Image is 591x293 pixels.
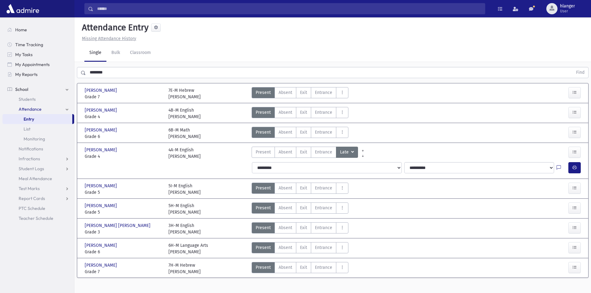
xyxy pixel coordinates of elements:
[336,147,358,158] button: Late
[2,114,72,124] a: Entry
[168,127,201,140] div: 6B-M Math [PERSON_NAME]
[279,109,292,116] span: Absent
[85,113,162,120] span: Grade 4
[315,244,332,251] span: Entrance
[252,222,348,235] div: AttTypes
[2,144,74,154] a: Notifications
[2,60,74,69] a: My Appointments
[168,147,201,160] div: 4A-M English [PERSON_NAME]
[315,205,332,211] span: Entrance
[256,224,271,231] span: Present
[168,222,201,235] div: 3H-M English [PERSON_NAME]
[300,129,307,135] span: Exit
[2,174,74,184] a: Meal Attendance
[168,262,201,275] div: 7H-M Hebrew [PERSON_NAME]
[15,87,28,92] span: School
[93,3,485,14] input: Search
[24,126,30,132] span: List
[256,149,271,155] span: Present
[300,109,307,116] span: Exit
[85,127,118,133] span: [PERSON_NAME]
[300,149,307,155] span: Exit
[15,72,38,77] span: My Reports
[85,87,118,94] span: [PERSON_NAME]
[2,184,74,193] a: Test Marks
[300,244,307,251] span: Exit
[2,84,74,94] a: School
[572,67,588,78] button: Find
[24,136,45,142] span: Monitoring
[315,185,332,191] span: Entrance
[19,146,43,152] span: Notifications
[300,224,307,231] span: Exit
[85,153,162,160] span: Grade 4
[19,156,40,162] span: Infractions
[85,107,118,113] span: [PERSON_NAME]
[19,166,44,171] span: Student Logs
[279,244,292,251] span: Absent
[279,129,292,135] span: Absent
[560,4,575,9] span: hlanger
[252,87,348,100] div: AttTypes
[256,109,271,116] span: Present
[19,215,53,221] span: Teacher Schedule
[340,149,350,156] span: Late
[168,202,201,215] div: 5H-M English [PERSON_NAME]
[85,202,118,209] span: [PERSON_NAME]
[2,50,74,60] a: My Tasks
[15,52,33,57] span: My Tasks
[279,205,292,211] span: Absent
[256,264,271,271] span: Present
[85,229,162,235] span: Grade 3
[279,185,292,191] span: Absent
[19,206,45,211] span: PTC Schedule
[252,183,348,196] div: AttTypes
[256,205,271,211] span: Present
[256,244,271,251] span: Present
[19,196,45,201] span: Report Cards
[85,183,118,189] span: [PERSON_NAME]
[15,42,43,47] span: Time Tracking
[2,164,74,174] a: Student Logs
[15,27,27,33] span: Home
[2,25,74,35] a: Home
[2,69,74,79] a: My Reports
[106,44,125,62] a: Bulk
[315,224,332,231] span: Entrance
[79,36,136,41] a: Missing Attendance History
[24,116,34,122] span: Entry
[315,149,332,155] span: Entrance
[300,205,307,211] span: Exit
[252,242,348,255] div: AttTypes
[279,149,292,155] span: Absent
[315,89,332,96] span: Entrance
[2,124,74,134] a: List
[19,186,40,191] span: Test Marks
[252,107,348,120] div: AttTypes
[85,209,162,215] span: Grade 5
[82,36,136,41] u: Missing Attendance History
[85,94,162,100] span: Grade 7
[5,2,41,15] img: AdmirePro
[256,89,271,96] span: Present
[85,249,162,255] span: Grade 6
[300,89,307,96] span: Exit
[2,193,74,203] a: Report Cards
[279,264,292,271] span: Absent
[2,213,74,223] a: Teacher Schedule
[315,129,332,135] span: Entrance
[168,242,208,255] div: 6H-M Language Arts [PERSON_NAME]
[168,183,201,196] div: 5I-M English [PERSON_NAME]
[79,22,149,33] h5: Attendance Entry
[2,203,74,213] a: PTC Schedule
[19,106,42,112] span: Attendance
[300,264,307,271] span: Exit
[2,104,74,114] a: Attendance
[15,62,50,67] span: My Appointments
[85,147,118,153] span: [PERSON_NAME]
[85,133,162,140] span: Grade 6
[279,224,292,231] span: Absent
[19,96,36,102] span: Students
[279,89,292,96] span: Absent
[168,87,201,100] div: 7E-M Hebrew [PERSON_NAME]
